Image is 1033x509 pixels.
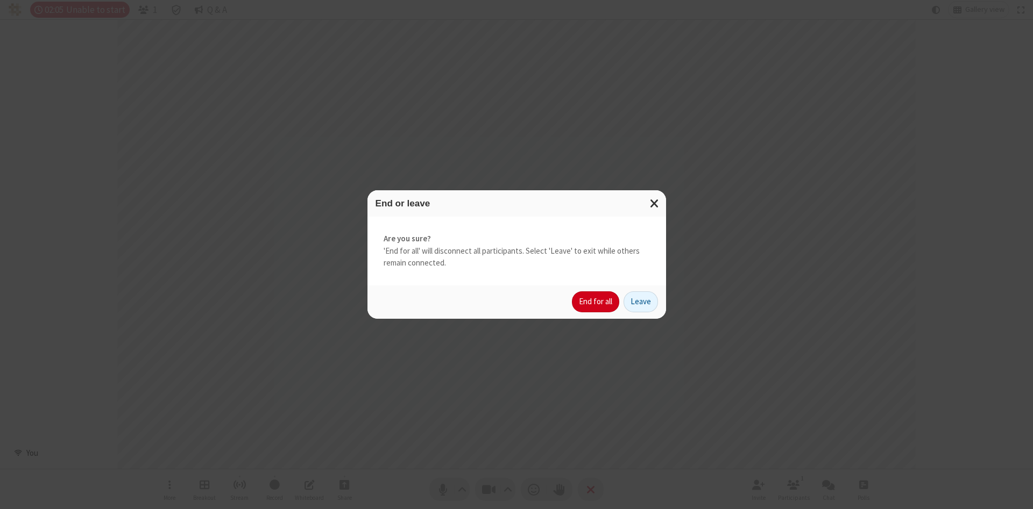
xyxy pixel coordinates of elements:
[572,291,619,313] button: End for all
[367,217,666,285] div: 'End for all' will disconnect all participants. Select 'Leave' to exit while others remain connec...
[376,198,658,209] h3: End or leave
[384,233,650,245] strong: Are you sure?
[624,291,658,313] button: Leave
[643,190,666,217] button: Close modal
